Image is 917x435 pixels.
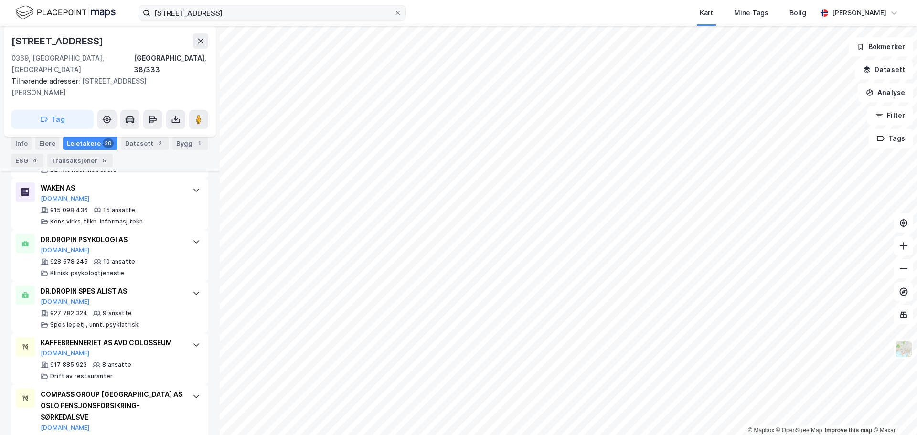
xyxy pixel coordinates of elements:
[63,137,117,150] div: Leietakere
[99,156,109,165] div: 5
[35,137,59,150] div: Eiere
[41,246,90,254] button: [DOMAIN_NAME]
[11,154,43,167] div: ESG
[50,258,88,265] div: 928 678 245
[155,138,165,148] div: 2
[867,106,913,125] button: Filter
[734,7,768,19] div: Mine Tags
[11,75,201,98] div: [STREET_ADDRESS][PERSON_NAME]
[11,110,94,129] button: Tag
[103,138,114,148] div: 20
[11,77,82,85] span: Tilhørende adresser:
[825,427,872,434] a: Improve this map
[869,129,913,148] button: Tags
[869,389,917,435] div: Kontrollprogram for chat
[776,427,822,434] a: OpenStreetMap
[849,37,913,56] button: Bokmerker
[103,258,135,265] div: 10 ansatte
[789,7,806,19] div: Bolig
[41,195,90,202] button: [DOMAIN_NAME]
[15,4,116,21] img: logo.f888ab2527a4732fd821a326f86c7f29.svg
[832,7,886,19] div: [PERSON_NAME]
[50,372,113,380] div: Drift av restauranter
[103,206,135,214] div: 15 ansatte
[103,309,132,317] div: 9 ansatte
[50,309,87,317] div: 927 782 324
[41,286,183,297] div: DR.DROPIN SPESIALIST AS
[858,83,913,102] button: Analyse
[41,424,90,432] button: [DOMAIN_NAME]
[50,321,139,329] div: Spes.legetj., unnt. psykiatrisk
[47,154,113,167] div: Transaksjoner
[11,137,32,150] div: Info
[41,182,183,194] div: WAKEN AS
[150,6,394,20] input: Søk på adresse, matrikkel, gårdeiere, leietakere eller personer
[50,269,124,277] div: Klinisk psykologtjeneste
[41,298,90,306] button: [DOMAIN_NAME]
[194,138,204,148] div: 1
[134,53,208,75] div: [GEOGRAPHIC_DATA], 38/333
[102,361,131,369] div: 8 ansatte
[41,337,183,349] div: KAFFEBRENNERIET AS AVD COLOSSEUM
[11,33,105,49] div: [STREET_ADDRESS]
[30,156,40,165] div: 4
[855,60,913,79] button: Datasett
[121,137,169,150] div: Datasett
[172,137,208,150] div: Bygg
[50,206,88,214] div: 915 098 436
[895,340,913,358] img: Z
[41,234,183,245] div: DR.DROPIN PSYKOLOGI AS
[700,7,713,19] div: Kart
[748,427,774,434] a: Mapbox
[11,53,134,75] div: 0369, [GEOGRAPHIC_DATA], [GEOGRAPHIC_DATA]
[41,350,90,357] button: [DOMAIN_NAME]
[41,389,183,423] div: COMPASS GROUP [GEOGRAPHIC_DATA] AS OSLO PENSJONSFORSIKRING-SØRKEDALSVE
[50,218,145,225] div: Kons.virks. tilkn. informasj.tekn.
[869,389,917,435] iframe: Chat Widget
[50,361,87,369] div: 917 885 923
